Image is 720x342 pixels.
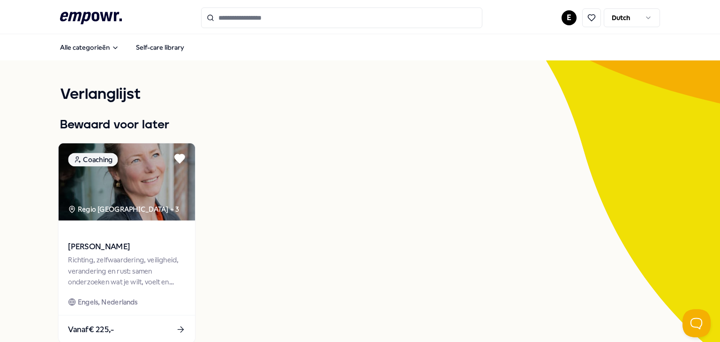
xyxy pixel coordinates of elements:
[68,241,185,253] span: [PERSON_NAME]
[562,10,577,25] button: E
[59,143,195,221] img: package image
[60,83,660,106] h1: Verlanglijst
[682,309,711,337] iframe: Help Scout Beacon - Open
[68,204,179,215] div: Regio [GEOGRAPHIC_DATA] + 3
[68,153,118,166] div: Coaching
[68,323,114,335] span: Vanaf € 225,-
[201,7,482,28] input: Search for products, categories or subcategories
[52,38,192,57] nav: Main
[68,255,185,287] div: Richting, zelfwaardering, veiligheid, verandering en rust: samen onderzoeken wat je wilt, voelt e...
[78,297,138,307] span: Engels, Nederlands
[60,116,660,134] h1: Bewaard voor later
[52,38,127,57] button: Alle categorieën
[128,38,192,57] a: Self-care library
